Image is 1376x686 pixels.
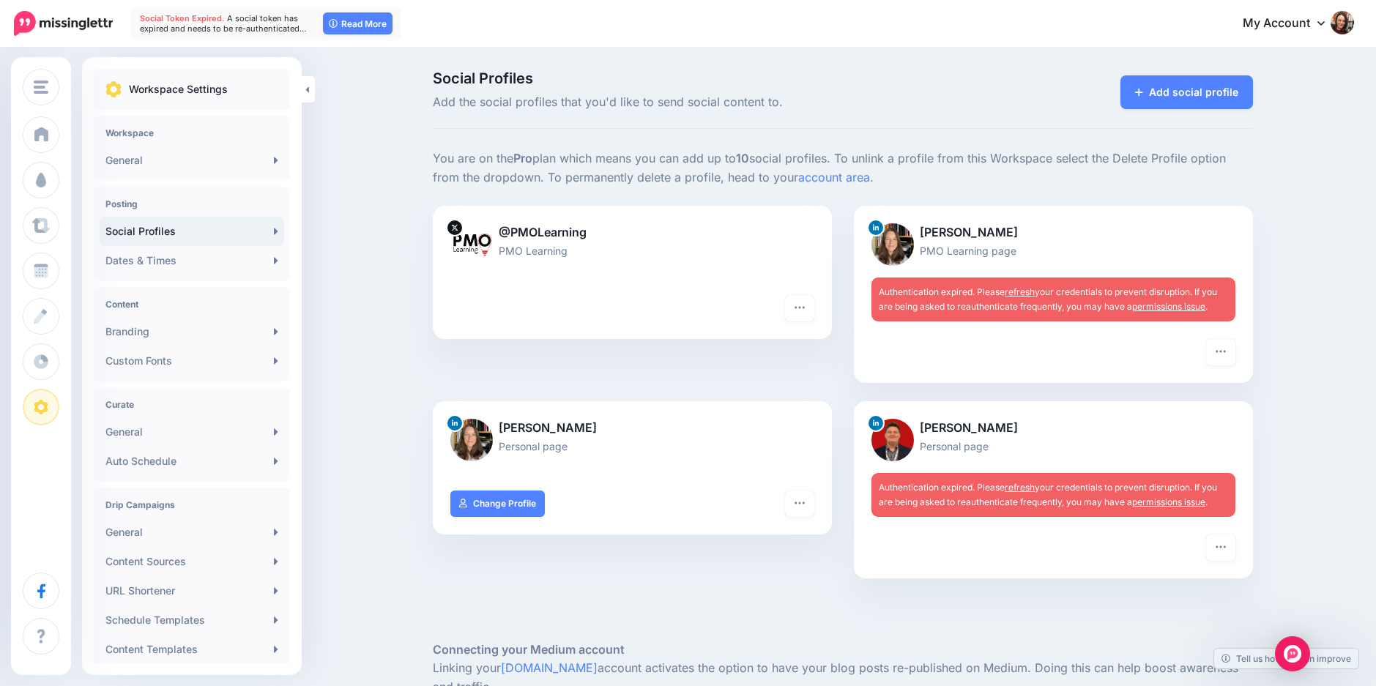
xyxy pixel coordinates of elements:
[34,81,48,94] img: menu.png
[450,223,493,266] img: 8GyXz8T--35675.jpg
[736,151,749,165] b: 10
[871,223,914,266] img: 1694688939911-36522.png
[129,81,228,98] p: Workspace Settings
[105,399,278,410] h4: Curate
[100,635,284,664] a: Content Templates
[871,242,1235,259] p: PMO Learning page
[100,246,284,275] a: Dates & Times
[105,299,278,310] h4: Content
[100,146,284,175] a: General
[450,419,814,438] p: [PERSON_NAME]
[871,419,914,461] img: 1657124497966-76390.png
[323,12,393,34] a: Read More
[433,641,1253,659] h5: Connecting your Medium account
[450,438,814,455] p: Personal page
[798,170,870,184] a: account area
[100,317,284,346] a: Branding
[105,127,278,138] h4: Workspace
[1132,496,1205,507] a: permissions issue
[1228,6,1354,42] a: My Account
[450,223,814,242] p: @PMOLearning
[1275,636,1310,671] div: Open Intercom Messenger
[433,93,973,112] span: Add the social profiles that you'd like to send social content to.
[501,660,598,675] a: [DOMAIN_NAME]
[100,576,284,605] a: URL Shortener
[450,242,814,259] p: PMO Learning
[513,151,532,165] b: Pro
[1005,286,1035,297] a: refresh
[100,417,284,447] a: General
[100,547,284,576] a: Content Sources
[1005,482,1035,493] a: refresh
[100,346,284,376] a: Custom Fonts
[100,447,284,476] a: Auto Schedule
[879,286,1217,312] span: Authentication expired. Please your credentials to prevent disruption. If you are being asked to ...
[450,491,545,517] a: Change Profile
[140,13,307,34] span: A social token has expired and needs to be re-authenticated…
[100,605,284,635] a: Schedule Templates
[871,419,1235,438] p: [PERSON_NAME]
[100,518,284,547] a: General
[450,419,493,461] img: 1694688939911-36522.png
[105,499,278,510] h4: Drip Campaigns
[1120,75,1253,109] a: Add social profile
[433,149,1253,187] p: You are on the plan which means you can add up to social profiles. To unlink a profile from this ...
[879,482,1217,507] span: Authentication expired. Please your credentials to prevent disruption. If you are being asked to ...
[1132,301,1205,312] a: permissions issue
[105,81,122,97] img: settings.png
[100,217,284,246] a: Social Profiles
[1214,649,1358,668] a: Tell us how we can improve
[14,11,113,36] img: Missinglettr
[433,71,973,86] span: Social Profiles
[871,438,1235,455] p: Personal page
[140,13,225,23] span: Social Token Expired.
[871,223,1235,242] p: [PERSON_NAME]
[105,198,278,209] h4: Posting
